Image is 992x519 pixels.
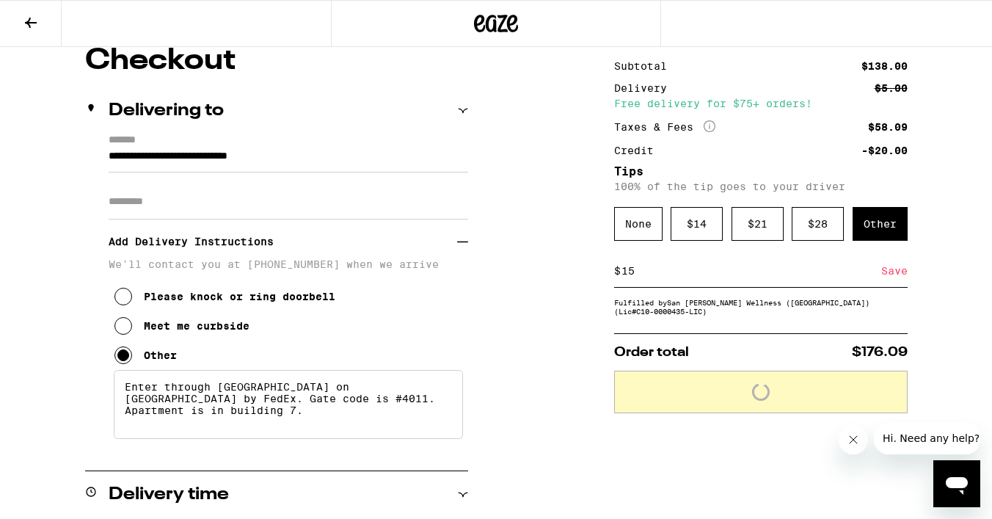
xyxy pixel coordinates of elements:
[144,291,335,302] div: Please knock or ring doorbell
[861,61,908,71] div: $138.00
[614,298,908,316] div: Fulfilled by San [PERSON_NAME] Wellness ([GEOGRAPHIC_DATA]) (Lic# C10-0000435-LIC )
[144,349,177,361] div: Other
[109,225,457,258] h3: Add Delivery Instructions
[114,311,249,341] button: Meet me curbside
[85,46,468,76] h1: Checkout
[614,61,677,71] div: Subtotal
[792,207,844,241] div: $ 28
[109,102,224,120] h2: Delivering to
[614,83,677,93] div: Delivery
[614,255,621,287] div: $
[874,422,980,454] iframe: Message from company
[875,83,908,93] div: $5.00
[861,145,908,156] div: -$20.00
[144,320,249,332] div: Meet me curbside
[614,181,908,192] p: 100% of the tip goes to your driver
[621,264,881,277] input: 0
[853,207,908,241] div: Other
[671,207,723,241] div: $ 14
[868,122,908,132] div: $58.09
[852,346,908,359] span: $176.09
[614,166,908,178] h5: Tips
[109,486,229,504] h2: Delivery time
[933,460,980,507] iframe: Button to launch messaging window
[614,145,664,156] div: Credit
[732,207,784,241] div: $ 21
[614,346,689,359] span: Order total
[614,207,663,241] div: None
[114,341,177,370] button: Other
[614,120,715,134] div: Taxes & Fees
[839,425,868,454] iframe: Close message
[114,282,335,311] button: Please knock or ring doorbell
[614,98,908,109] div: Free delivery for $75+ orders!
[109,258,468,270] p: We'll contact you at [PHONE_NUMBER] when we arrive
[881,255,908,287] div: Save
